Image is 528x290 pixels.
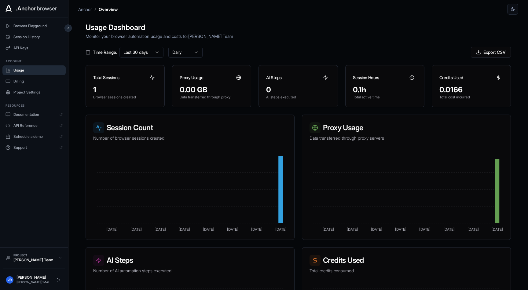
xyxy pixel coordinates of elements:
h3: Total Sessions [93,75,119,81]
div: [PERSON_NAME] [16,275,52,280]
tspan: [DATE] [492,227,503,232]
button: Browser Playground [2,21,66,31]
p: Data transferred through proxy [180,95,244,100]
span: API Reference [13,123,57,128]
h3: Proxy Usage [180,75,203,81]
a: Support [2,143,66,152]
button: Collapse sidebar [64,24,72,32]
h1: Usage Dashboard [86,22,511,33]
tspan: [DATE] [275,227,287,232]
div: 1 [93,85,157,95]
p: Total active time [353,95,417,100]
tspan: [DATE] [371,227,382,232]
span: Usage [13,68,63,73]
button: Project Settings [2,87,66,97]
button: Billing [2,76,66,86]
h3: Session Count [93,122,287,133]
h3: Credits Used [310,255,503,266]
p: AI steps executed [266,95,330,100]
tspan: [DATE] [106,227,118,232]
div: 0.00 GB [180,85,244,95]
div: 0 [266,85,330,95]
p: Monitor your browser automation usage and costs for [PERSON_NAME] Team [86,33,511,39]
h3: Session Hours [353,75,379,81]
button: Export CSV [471,47,511,58]
p: Number of browser sessions created [93,135,287,141]
h3: Resources [5,103,63,108]
span: Time Range: [93,49,117,55]
tspan: [DATE] [179,227,190,232]
tspan: [DATE] [419,227,431,232]
span: Schedule a demo [13,134,57,139]
tspan: [DATE] [203,227,214,232]
tspan: [DATE] [443,227,455,232]
p: Total cost incurred [439,95,503,100]
div: [PERSON_NAME] Team [13,258,55,262]
span: Billing [13,79,63,84]
div: [PERSON_NAME][EMAIL_ADDRESS][DOMAIN_NAME] [16,280,52,284]
h3: Credits Used [439,75,463,81]
p: Data transferred through proxy servers [310,135,503,141]
div: 0.1h [353,85,417,95]
h3: AI Steps [266,75,281,81]
span: Support [13,145,57,150]
h3: AI Steps [93,255,287,266]
span: browser [37,4,57,13]
tspan: [DATE] [227,227,238,232]
a: API Reference [2,121,66,130]
tspan: [DATE] [347,227,358,232]
span: JR [8,277,12,282]
p: Number of AI automation steps executed [93,268,287,274]
button: Project[PERSON_NAME] Team [3,251,65,265]
tspan: [DATE] [395,227,406,232]
span: Browser Playground [13,24,63,28]
div: 0.0166 [439,85,503,95]
tspan: [DATE] [251,227,262,232]
button: API Keys [2,43,66,53]
span: Session History [13,35,63,39]
p: Overview [99,6,118,13]
div: Project [13,253,55,258]
img: Anchor Icon [4,4,13,13]
a: Schedule a demo [2,132,66,141]
button: Session History [2,32,66,42]
h3: Account [5,59,63,64]
tspan: [DATE] [130,227,142,232]
button: Logout [55,276,62,284]
p: Browser sessions created [93,95,157,100]
span: Documentation [13,112,57,117]
h3: Proxy Usage [310,122,503,133]
span: .Anchor [16,4,36,13]
span: API Keys [13,46,63,50]
span: Project Settings [13,90,63,95]
a: Documentation [2,110,66,119]
p: Total credits consumed [310,268,503,274]
tspan: [DATE] [155,227,166,232]
button: Usage [2,65,66,75]
p: Anchor [78,6,92,13]
tspan: [DATE] [323,227,334,232]
tspan: [DATE] [468,227,479,232]
nav: breadcrumb [78,6,118,13]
